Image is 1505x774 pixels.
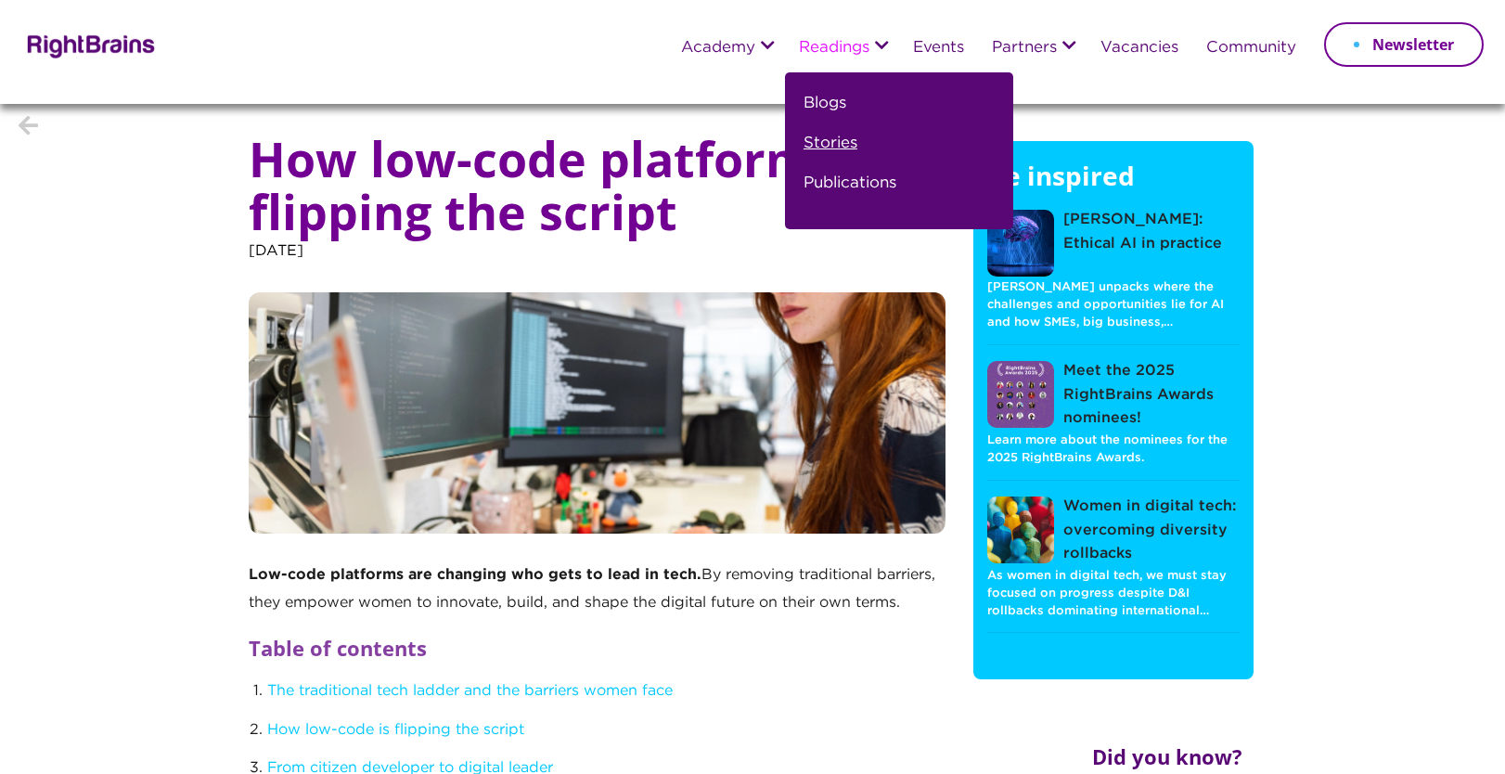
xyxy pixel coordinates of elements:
[681,40,755,57] a: Academy
[249,238,946,292] p: [DATE]
[987,359,1240,431] a: Meet the 2025 RightBrains Awards nominees!
[804,131,857,171] a: Stories
[987,495,1240,566] a: Women in digital tech: overcoming diversity rollbacks
[913,40,964,57] a: Events
[987,566,1240,621] p: As women in digital tech, we must stay focused on progress despite D&I rollbacks dominating inter...
[249,634,427,662] span: Table of contents
[987,277,1240,332] p: [PERSON_NAME] unpacks where the challenges and opportunities lie for AI and how SMEs, big business,…
[804,91,846,131] a: Blogs
[1100,40,1178,57] a: Vacancies
[267,684,673,698] a: The traditional tech ladder and the barriers women face
[987,160,1240,210] h5: Be inspired
[799,40,869,57] a: Readings
[21,32,156,58] img: Rightbrains
[804,171,896,211] a: Publications
[992,40,1057,57] a: Partners
[987,431,1240,468] p: Learn more about the nominees for the 2025 RightBrains Awards.
[267,723,524,737] a: How low-code is flipping the script
[1324,22,1484,67] a: Newsletter
[249,568,701,582] strong: Low-code platforms are changing who gets to lead in tech.
[249,132,946,238] h1: How low-code platforms are flipping the script
[987,208,1240,277] a: [PERSON_NAME]: Ethical AI in practice
[249,561,946,632] p: By removing traditional barriers, they empower women to innovate, build, and shape the digital fu...
[1206,40,1296,57] a: Community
